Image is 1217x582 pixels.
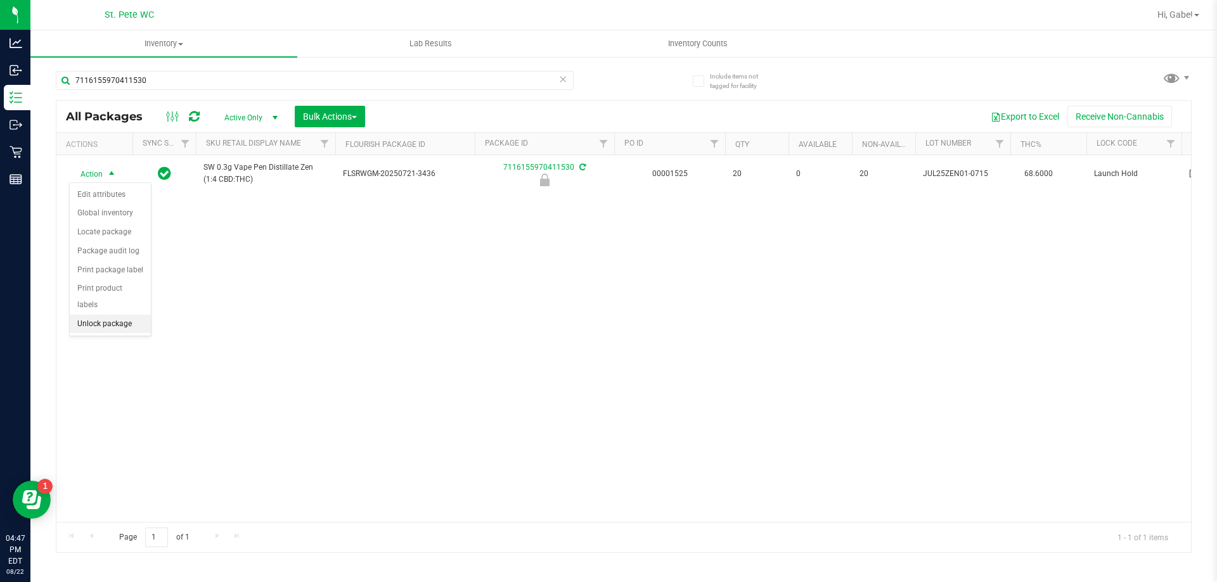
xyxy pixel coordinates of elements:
span: Include items not tagged for facility [710,72,773,91]
a: Flourish Package ID [345,140,425,149]
span: Clear [558,71,567,87]
span: 20 [860,168,908,180]
a: Inventory [30,30,297,57]
inline-svg: Reports [10,173,22,186]
input: 1 [145,528,168,547]
span: SW 0.3g Vape Pen Distillate Zen (1:4 CBD:THC) [203,161,328,186]
span: All Packages [66,110,155,123]
li: Print product labels [70,279,151,314]
li: Edit attributes [70,186,151,205]
a: Filter [989,133,1010,155]
a: Lock Code [1097,139,1137,148]
span: Inventory Counts [651,38,745,49]
button: Export to Excel [982,106,1067,127]
a: THC% [1021,140,1041,149]
span: Sync from Compliance System [577,163,586,172]
span: 20 [733,168,781,180]
a: 00001525 [652,169,688,178]
inline-svg: Analytics [10,37,22,49]
a: Non-Available [862,140,918,149]
a: Lab Results [297,30,564,57]
span: Lab Results [392,38,469,49]
span: JUL25ZEN01-0715 [923,168,1003,180]
span: 0 [796,168,844,180]
inline-svg: Inventory [10,91,22,104]
span: Bulk Actions [303,111,357,122]
div: Actions [66,140,127,149]
inline-svg: Retail [10,146,22,158]
p: 04:47 PM EDT [6,533,25,567]
button: Receive Non-Cannabis [1067,106,1172,127]
p: 08/22 [6,567,25,576]
inline-svg: Outbound [10,118,22,131]
span: Hi, Gabe! [1157,9,1193,20]
span: Launch Hold [1094,168,1174,180]
a: Sku Retail Display Name [206,139,301,148]
div: Launch Hold [473,174,616,186]
li: Unlock package [70,315,151,334]
a: Filter [314,133,335,155]
span: select [104,165,120,183]
inline-svg: Inbound [10,64,22,77]
span: FLSRWGM-20250721-3436 [343,168,467,180]
a: 7116155970411530 [503,163,574,172]
a: Filter [593,133,614,155]
a: Available [799,140,837,149]
span: 1 - 1 of 1 items [1107,528,1178,547]
span: Action [69,165,103,183]
a: Sync Status [143,139,191,148]
a: Lot Number [925,139,971,148]
button: Bulk Actions [295,106,365,127]
span: Inventory [30,38,297,49]
a: Package ID [485,139,528,148]
iframe: Resource center [13,481,51,519]
iframe: Resource center unread badge [37,479,53,494]
span: Page of 1 [108,528,200,547]
a: Filter [175,133,196,155]
li: Package audit log [70,242,151,261]
a: Inventory Counts [564,30,831,57]
li: Global inventory [70,204,151,223]
a: PO ID [624,139,643,148]
span: St. Pete WC [105,9,154,20]
li: Print package label [70,261,151,280]
input: Search Package ID, Item Name, SKU, Lot or Part Number... [56,71,574,90]
a: Filter [704,133,725,155]
li: Locate package [70,223,151,242]
a: Filter [1161,133,1182,155]
a: Qty [735,140,749,149]
span: 68.6000 [1018,165,1059,183]
span: In Sync [158,165,171,182]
